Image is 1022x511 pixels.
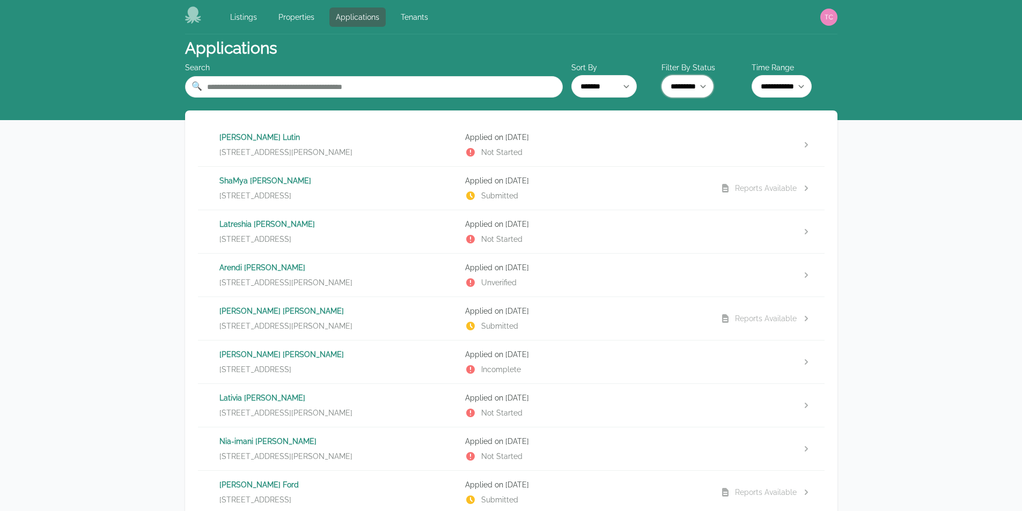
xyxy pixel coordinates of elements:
[219,451,352,462] span: [STREET_ADDRESS][PERSON_NAME]
[465,408,703,418] p: Not Started
[394,8,435,27] a: Tenants
[465,364,703,375] p: Incomplete
[219,494,291,505] span: [STREET_ADDRESS]
[505,307,529,315] time: [DATE]
[571,62,657,73] label: Sort By
[465,132,703,143] p: Applied on
[198,384,825,427] a: Lativia [PERSON_NAME][STREET_ADDRESS][PERSON_NAME]Applied on [DATE]Not Started
[465,234,703,245] p: Not Started
[735,313,797,324] div: Reports Available
[465,392,703,403] p: Applied on
[198,297,825,340] a: [PERSON_NAME] [PERSON_NAME][STREET_ADDRESS][PERSON_NAME]Applied on [DATE]SubmittedReports Available
[465,436,703,447] p: Applied on
[465,451,703,462] p: Not Started
[465,175,703,186] p: Applied on
[505,176,529,185] time: [DATE]
[735,487,797,498] div: Reports Available
[219,234,291,245] span: [STREET_ADDRESS]
[219,219,457,229] p: Latreshia [PERSON_NAME]
[219,147,352,158] span: [STREET_ADDRESS][PERSON_NAME]
[272,8,321,27] a: Properties
[505,263,529,272] time: [DATE]
[219,190,291,201] span: [STREET_ADDRESS]
[224,8,263,27] a: Listings
[752,62,837,73] label: Time Range
[219,479,457,490] p: [PERSON_NAME] Ford
[219,349,457,360] p: [PERSON_NAME] [PERSON_NAME]
[465,494,703,505] p: Submitted
[465,262,703,273] p: Applied on
[185,62,563,73] div: Search
[329,8,386,27] a: Applications
[198,427,825,470] a: Nia-imani [PERSON_NAME][STREET_ADDRESS][PERSON_NAME]Applied on [DATE]Not Started
[198,340,825,383] a: [PERSON_NAME] [PERSON_NAME][STREET_ADDRESS]Applied on [DATE]Incomplete
[198,167,825,210] a: ShaMya [PERSON_NAME][STREET_ADDRESS]Applied on [DATE]SubmittedReports Available
[219,306,457,316] p: [PERSON_NAME] [PERSON_NAME]
[505,133,529,142] time: [DATE]
[219,392,457,403] p: Lativia [PERSON_NAME]
[219,436,457,447] p: Nia-imani [PERSON_NAME]
[735,183,797,194] div: Reports Available
[505,350,529,359] time: [DATE]
[219,262,457,273] p: Arendi [PERSON_NAME]
[465,219,703,229] p: Applied on
[219,277,352,288] span: [STREET_ADDRESS][PERSON_NAME]
[465,277,703,288] p: Unverified
[505,480,529,489] time: [DATE]
[465,479,703,490] p: Applied on
[505,437,529,446] time: [DATE]
[219,132,457,143] p: [PERSON_NAME] Lutin
[465,321,703,331] p: Submitted
[219,364,291,375] span: [STREET_ADDRESS]
[465,349,703,360] p: Applied on
[185,39,277,58] h1: Applications
[198,254,825,297] a: Arendi [PERSON_NAME][STREET_ADDRESS][PERSON_NAME]Applied on [DATE]Unverified
[661,62,747,73] label: Filter By Status
[198,123,825,166] a: [PERSON_NAME] Lutin[STREET_ADDRESS][PERSON_NAME]Applied on [DATE]Not Started
[505,220,529,228] time: [DATE]
[465,190,703,201] p: Submitted
[505,394,529,402] time: [DATE]
[198,210,825,253] a: Latreshia [PERSON_NAME][STREET_ADDRESS]Applied on [DATE]Not Started
[465,147,703,158] p: Not Started
[219,408,352,418] span: [STREET_ADDRESS][PERSON_NAME]
[219,175,457,186] p: ShaMya [PERSON_NAME]
[219,321,352,331] span: [STREET_ADDRESS][PERSON_NAME]
[465,306,703,316] p: Applied on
